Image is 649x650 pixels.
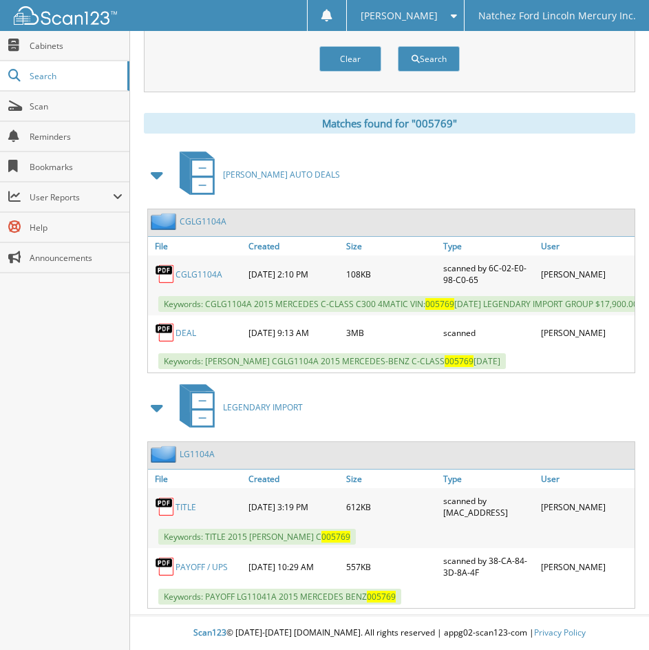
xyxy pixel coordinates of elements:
img: PDF.png [155,496,175,517]
a: User [538,237,635,255]
a: DEAL [175,327,196,339]
div: scanned [440,319,537,346]
a: Type [440,470,537,488]
span: Announcements [30,252,123,264]
a: Size [343,237,440,255]
span: 005769 [425,298,454,310]
a: Size [343,470,440,488]
a: [PERSON_NAME] AUTO DEALS [171,147,340,202]
img: PDF.png [155,264,175,284]
a: TITLE [175,501,196,513]
div: scanned by 6C-02-E0-98-C0-65 [440,259,537,289]
span: 005769 [321,531,350,543]
div: [DATE] 9:13 AM [245,319,342,346]
div: [PERSON_NAME] [538,492,635,522]
span: 005769 [367,591,396,602]
div: [DATE] 2:10 PM [245,259,342,289]
span: Scan123 [193,627,226,638]
div: 557KB [343,552,440,582]
div: scanned by [MAC_ADDRESS] [440,492,537,522]
img: folder2.png [151,445,180,463]
img: PDF.png [155,322,175,343]
a: PAYOFF / UPS [175,561,228,573]
a: User [538,470,635,488]
img: PDF.png [155,556,175,577]
span: Help [30,222,123,233]
span: Cabinets [30,40,123,52]
span: User Reports [30,191,113,203]
div: [PERSON_NAME] [538,259,635,289]
span: Search [30,70,120,82]
span: Reminders [30,131,123,143]
span: Natchez Ford Lincoln Mercury Inc. [478,12,636,20]
div: 108KB [343,259,440,289]
div: [PERSON_NAME] [538,552,635,582]
a: Created [245,470,342,488]
a: Created [245,237,342,255]
span: 005769 [445,355,474,367]
span: [PERSON_NAME] AUTO DEALS [223,169,340,180]
a: File [148,237,245,255]
img: folder2.png [151,213,180,230]
button: Clear [319,46,381,72]
a: File [148,470,245,488]
a: LG1104A [180,448,215,460]
div: 612KB [343,492,440,522]
span: Keywords: TITLE 2015 [PERSON_NAME] C [158,529,356,545]
span: Keywords: PAYOFF LG11041A 2015 MERCEDES BENZ [158,589,401,605]
a: CGLG1104A [175,269,222,280]
button: Search [398,46,460,72]
span: [PERSON_NAME] [361,12,438,20]
div: [DATE] 3:19 PM [245,492,342,522]
div: 3MB [343,319,440,346]
a: Privacy Policy [534,627,586,638]
div: [PERSON_NAME] [538,319,635,346]
iframe: Chat Widget [580,584,649,650]
a: CGLG1104A [180,216,226,227]
div: © [DATE]-[DATE] [DOMAIN_NAME]. All rights reserved | appg02-scan123-com | [130,616,649,650]
div: scanned by 38-CA-84-3D-8A-4F [440,552,537,582]
span: Keywords: CGLG1104A 2015 MERCEDES C-CLASS C300 4MATIC VIN: [DATE] LEGENDARY IMPORT GROUP $17,900.00 [158,296,643,312]
div: Matches found for "005769" [144,113,635,134]
a: LEGENDARY IMPORT [171,380,303,434]
span: Keywords: [PERSON_NAME] CGLG1104A 2015 MERCEDES-BENZ C-CLASS [DATE] [158,353,506,369]
img: scan123-logo-white.svg [14,6,117,25]
span: Bookmarks [30,161,123,173]
span: LEGENDARY IMPORT [223,401,303,413]
span: Scan [30,101,123,112]
div: [DATE] 10:29 AM [245,552,342,582]
a: Type [440,237,537,255]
